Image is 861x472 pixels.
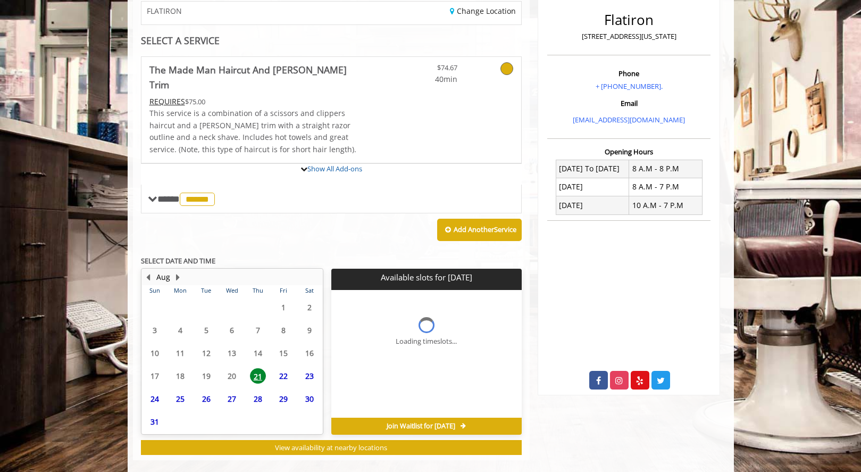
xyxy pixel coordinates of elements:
td: Select day28 [245,387,270,410]
td: Select day24 [142,387,168,410]
span: Join Waitlist for [DATE] [387,422,455,430]
td: Select day21 [245,365,270,387]
td: Select day31 [142,410,168,433]
td: 8 A.M - 8 P.M [629,160,703,178]
span: 23 [302,368,317,384]
h3: Phone [550,70,708,77]
h3: Opening Hours [547,148,710,155]
span: 31 [147,414,163,429]
td: Select day30 [296,387,322,410]
td: Select day29 [271,387,296,410]
button: Add AnotherService [437,219,522,241]
span: 25 [172,391,188,407]
span: 22 [275,368,291,384]
button: View availability at nearby locations [141,440,522,456]
span: 26 [198,391,214,407]
td: 10 A.M - 7 P.M [629,196,703,214]
b: SELECT DATE AND TIME [141,256,215,266]
span: 30 [302,391,317,407]
a: [EMAIL_ADDRESS][DOMAIN_NAME] [573,115,685,125]
th: Wed [219,285,245,296]
span: This service needs some Advance to be paid before we block your appointment [149,96,185,106]
td: Select day22 [271,365,296,387]
span: 40min [395,73,457,85]
span: 21 [250,368,266,384]
b: Add Another Service [454,225,516,234]
th: Sat [296,285,322,296]
p: Available slots for [DATE] [336,273,517,282]
td: [DATE] [556,196,629,214]
a: $74.67 [395,57,457,85]
button: Previous Month [144,271,153,283]
p: This service is a combination of a scissors and clippers haircut and a [PERSON_NAME] trim with a ... [149,107,363,155]
h2: Flatiron [550,12,708,28]
div: $75.00 [149,96,363,107]
td: 8 A.M - 7 P.M [629,178,703,196]
th: Mon [168,285,193,296]
b: The Made Man Haircut And [PERSON_NAME] Trim [149,62,363,92]
p: [STREET_ADDRESS][US_STATE] [550,31,708,42]
h3: Email [550,100,708,107]
span: 24 [147,391,163,407]
div: Loading timeslots... [396,336,457,347]
span: 27 [224,391,240,407]
td: Select day25 [168,387,193,410]
th: Sun [142,285,168,296]
div: The Made Man Haircut And Beard Trim Add-onS [141,163,522,164]
a: Show All Add-ons [307,164,362,173]
td: Select day23 [296,365,322,387]
button: Next Month [174,271,182,283]
span: 29 [275,391,291,407]
td: [DATE] To [DATE] [556,160,629,178]
td: [DATE] [556,178,629,196]
span: View availability at nearby locations [275,443,387,452]
a: + [PHONE_NUMBER]. [596,81,663,91]
span: 28 [250,391,266,407]
button: Aug [156,271,170,283]
a: Change Location [450,6,516,16]
th: Fri [271,285,296,296]
th: Thu [245,285,270,296]
div: SELECT A SERVICE [141,36,522,46]
th: Tue [193,285,219,296]
td: Select day26 [193,387,219,410]
td: Select day27 [219,387,245,410]
span: FLATIRON [147,7,182,15]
